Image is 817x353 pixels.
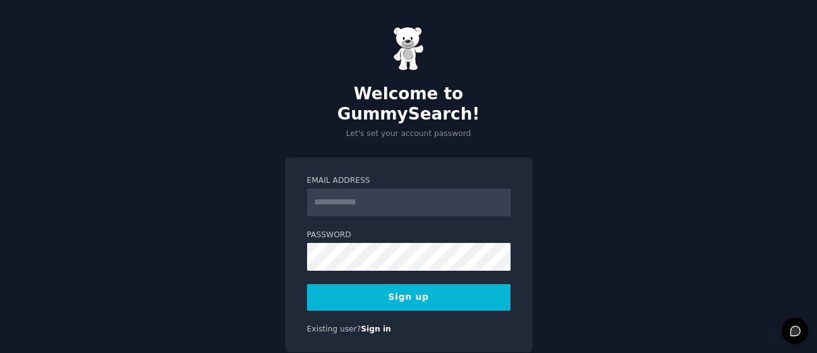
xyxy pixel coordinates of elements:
[285,128,533,140] p: Let's set your account password
[307,175,511,187] label: Email Address
[393,27,425,71] img: Gummy Bear
[307,230,511,241] label: Password
[361,325,391,333] a: Sign in
[307,325,361,333] span: Existing user?
[307,284,511,311] button: Sign up
[285,84,533,124] h2: Welcome to GummySearch!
